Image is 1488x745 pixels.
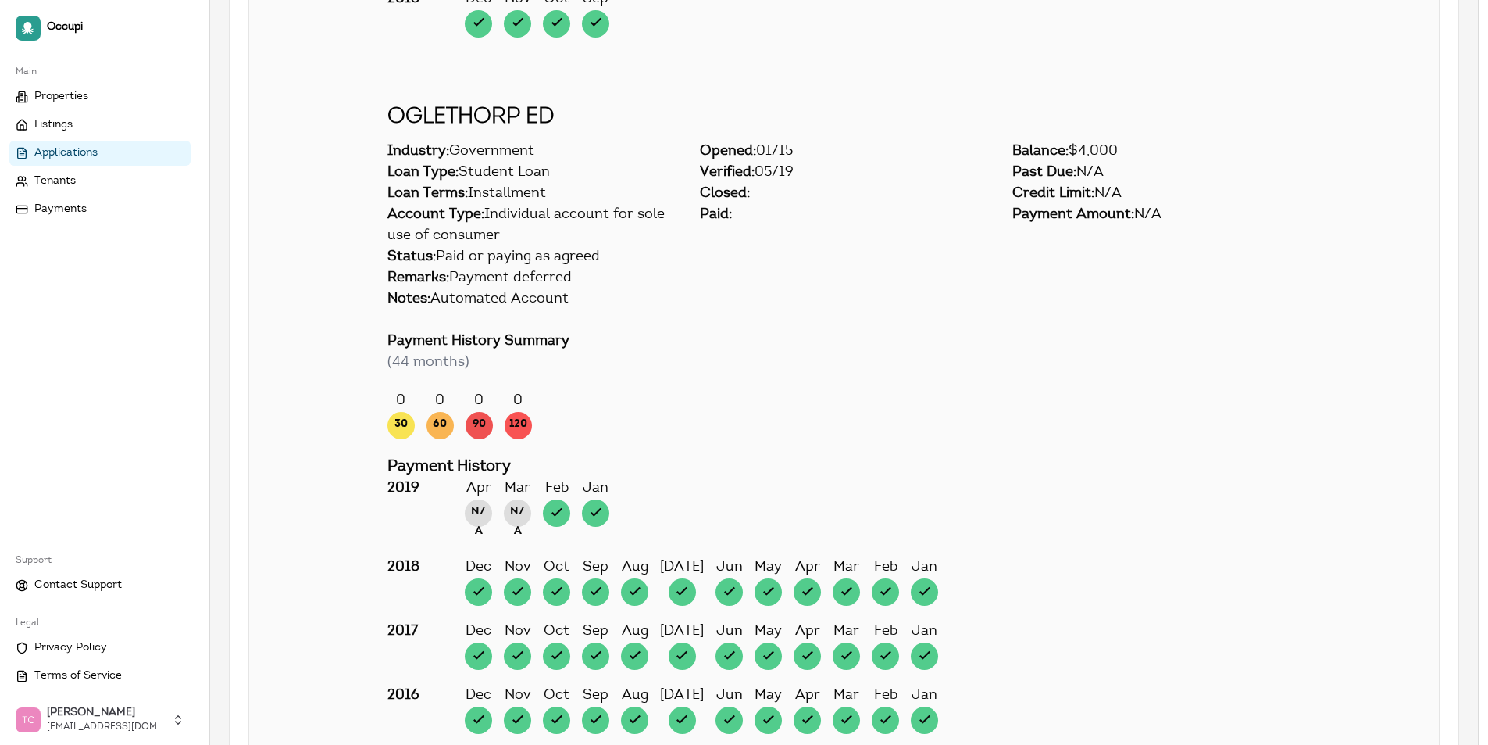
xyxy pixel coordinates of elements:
[621,557,648,578] div: Aug
[582,478,609,500] div: Jan
[660,686,704,707] div: [DATE]
[621,621,648,643] div: Aug
[465,686,492,707] div: Dec
[505,391,532,412] div: 0
[34,202,87,217] span: Payments
[700,145,756,159] span: Opened:
[911,557,938,578] div: Jan
[465,500,492,527] span: N/A
[621,686,648,707] div: Aug
[504,557,531,578] div: Nov
[34,578,122,593] span: Contact Support
[16,707,41,732] img: Trudy Childers
[426,412,454,439] span: 60
[1012,141,1301,163] div: $4,000
[582,621,609,643] div: Sep
[9,548,191,573] div: Support
[911,686,938,707] div: Jan
[466,391,493,412] div: 0
[34,640,107,656] span: Privacy Policy
[387,353,1301,374] p: (44 months)
[504,686,531,707] div: Nov
[1012,208,1134,222] span: Payment Amount:
[387,271,449,285] span: Remarks:
[387,268,1301,289] div: Payment deferred
[34,117,73,133] span: Listings
[755,686,782,707] div: May
[9,169,191,194] a: Tenants
[715,686,743,707] div: Jun
[387,145,449,159] span: Industry:
[715,621,743,643] div: Jun
[34,668,122,684] span: Terms of Service
[387,250,436,264] span: Status:
[387,205,676,247] div: Individual account for sole use of consumer
[9,701,191,739] button: Trudy Childers[PERSON_NAME][EMAIL_ADDRESS][DOMAIN_NAME]
[543,478,570,500] div: Feb
[387,184,676,205] div: Installment
[34,89,88,105] span: Properties
[582,686,609,707] div: Sep
[794,557,821,578] div: Apr
[543,621,570,643] div: Oct
[582,557,609,578] div: Sep
[465,478,492,500] div: Apr
[872,557,899,578] div: Feb
[833,557,860,578] div: Mar
[700,141,989,163] div: 01/15
[9,573,191,598] a: Contact Support
[9,113,191,138] a: Listings
[1012,205,1301,226] div: N/A
[660,621,704,643] div: [DATE]
[387,561,419,575] strong: 2018
[9,197,191,222] a: Payments
[47,21,184,35] span: Occupi
[387,101,1301,134] h2: OGLETHORP ED
[387,166,459,180] span: Loan Type:
[387,412,415,439] span: 30
[700,208,732,222] span: Paid:
[543,686,570,707] div: Oct
[387,689,419,703] strong: 2016
[387,335,569,349] span: Payment History Summary
[465,557,492,578] div: Dec
[387,141,676,163] div: Government
[387,247,1301,268] div: Paid or paying as agreed
[387,292,430,306] span: Notes:
[466,412,493,439] span: 90
[387,391,415,412] div: 0
[660,557,704,578] div: [DATE]
[1012,184,1301,205] div: N/A
[1012,145,1069,159] span: Balance:
[700,187,750,201] span: Closed:
[34,145,98,161] span: Applications
[47,721,166,733] span: [EMAIL_ADDRESS][DOMAIN_NAME]
[755,557,782,578] div: May
[794,686,821,707] div: Apr
[465,621,492,643] div: Dec
[872,621,899,643] div: Feb
[911,621,938,643] div: Jan
[1012,187,1094,201] span: Credit Limit:
[9,664,191,689] a: Terms of Service
[387,625,418,639] strong: 2017
[833,621,860,643] div: Mar
[1012,163,1301,184] div: N/A
[700,163,989,184] div: 05/19
[794,621,821,643] div: Apr
[387,482,419,496] strong: 2019
[387,289,1301,331] div: Automated Account
[9,59,191,84] div: Main
[9,84,191,109] a: Properties
[504,500,531,527] span: N/A
[1012,166,1076,180] span: Past Due:
[387,187,468,201] span: Loan Terms:
[543,557,570,578] div: Oct
[872,686,899,707] div: Feb
[9,611,191,636] div: Legal
[755,621,782,643] div: May
[9,636,191,661] a: Privacy Policy
[504,478,531,500] div: Mar
[504,621,531,643] div: Nov
[715,557,743,578] div: Jun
